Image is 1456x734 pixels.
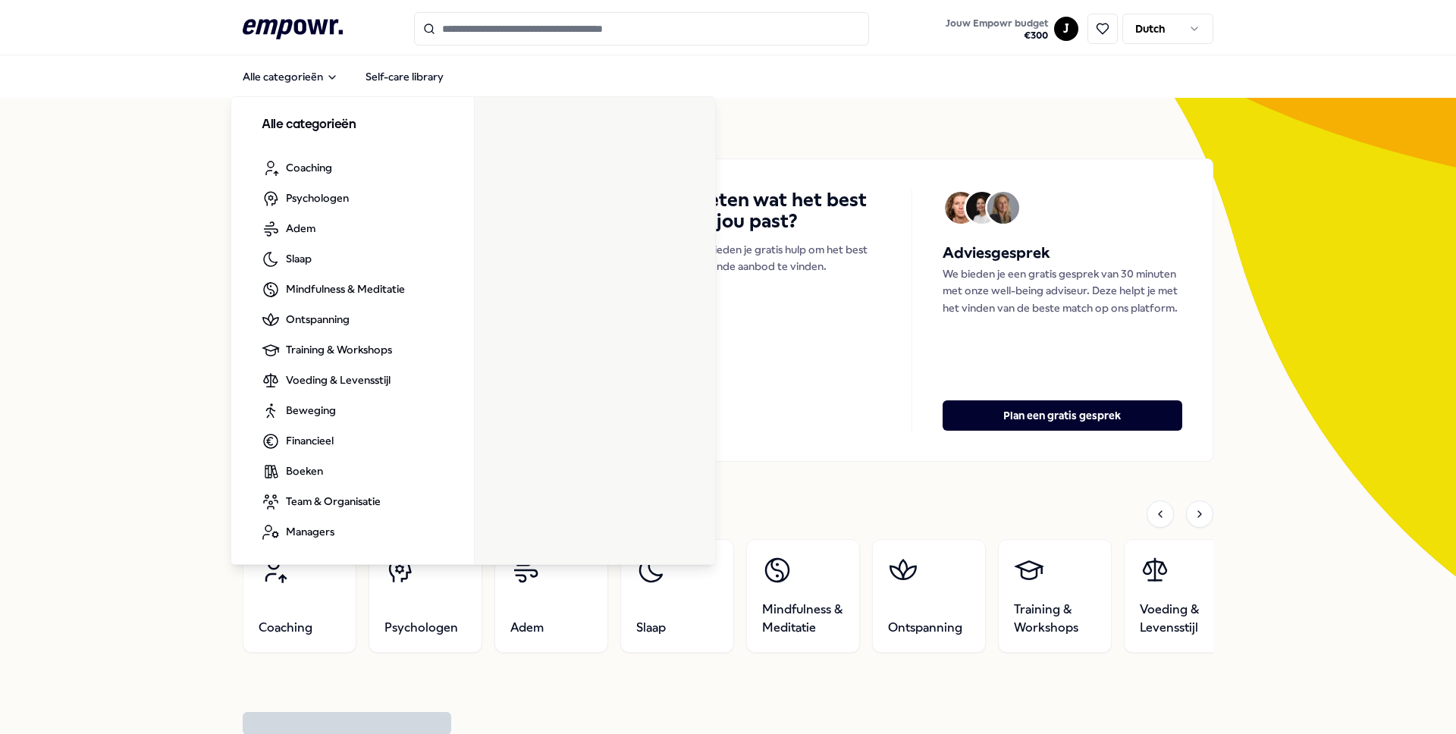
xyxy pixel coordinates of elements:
[1014,601,1096,637] span: Training & Workshops
[746,539,860,653] a: Mindfulness & Meditatie
[636,619,666,637] span: Slaap
[987,192,1019,224] img: Avatar
[888,619,962,637] span: Ontspanning
[1140,601,1222,637] span: Voeding & Levensstijl
[966,192,998,224] img: Avatar
[510,619,544,637] span: Adem
[1054,17,1078,41] button: J
[943,14,1051,45] button: Jouw Empowr budget€300
[946,30,1048,42] span: € 300
[872,539,986,653] a: Ontspanning
[384,619,458,637] span: Psychologen
[414,12,869,45] input: Search for products, categories or subcategories
[231,61,350,92] button: Alle categorieën
[689,241,881,275] p: We bieden je gratis hulp om het best passende aanbod te vinden.
[762,601,844,637] span: Mindfulness & Meditatie
[369,539,482,653] a: Psychologen
[998,539,1112,653] a: Training & Workshops
[620,539,734,653] a: Slaap
[494,539,608,653] a: Adem
[259,619,312,637] span: Coaching
[943,241,1182,265] h5: Adviesgesprek
[946,17,1048,30] span: Jouw Empowr budget
[689,190,881,232] h4: Weten wat het best bij jou past?
[243,539,356,653] a: Coaching
[353,61,456,92] a: Self-care library
[940,13,1054,45] a: Jouw Empowr budget€300
[943,400,1182,431] button: Plan een gratis gesprek
[943,265,1182,316] p: We bieden je een gratis gesprek van 30 minuten met onze well-being adviseur. Deze helpt je met he...
[1124,539,1238,653] a: Voeding & Levensstijl
[231,61,456,92] nav: Main
[945,192,977,224] img: Avatar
